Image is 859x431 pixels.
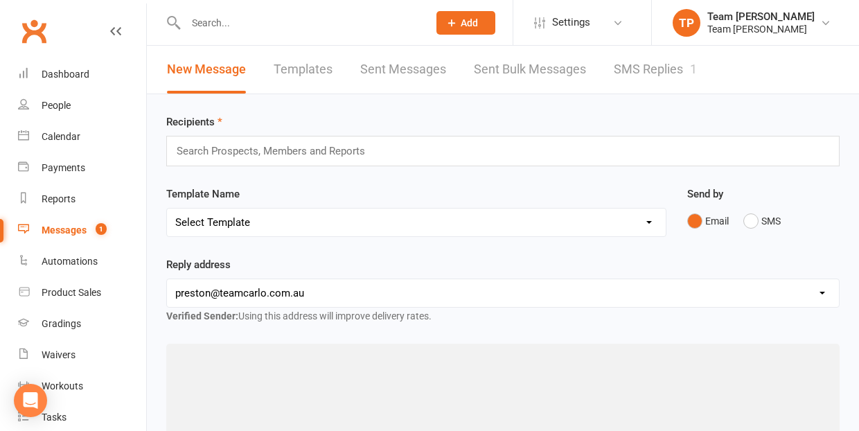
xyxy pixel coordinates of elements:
a: People [18,90,146,121]
a: Payments [18,152,146,184]
strong: Verified Sender: [166,310,238,322]
div: Dashboard [42,69,89,80]
a: Workouts [18,371,146,402]
a: Clubworx [17,14,51,49]
div: Calendar [42,131,80,142]
a: Dashboard [18,59,146,90]
div: 1 [690,62,697,76]
div: Reports [42,193,76,204]
a: Messages 1 [18,215,146,246]
label: Recipients [166,114,222,130]
div: Team [PERSON_NAME] [707,23,815,35]
span: 1 [96,223,107,235]
a: Sent Bulk Messages [474,46,586,94]
div: Messages [42,225,87,236]
a: Automations [18,246,146,277]
a: New Message [167,46,246,94]
div: Waivers [42,349,76,360]
div: Workouts [42,380,83,392]
div: Automations [42,256,98,267]
a: Waivers [18,340,146,371]
div: Gradings [42,318,81,329]
label: Reply address [166,256,231,273]
label: Send by [687,186,723,202]
a: Sent Messages [360,46,446,94]
a: SMS Replies1 [614,46,697,94]
input: Search Prospects, Members and Reports [175,142,379,160]
div: Tasks [42,412,67,423]
label: Template Name [166,186,240,202]
div: Product Sales [42,287,101,298]
button: SMS [743,208,781,234]
div: Payments [42,162,85,173]
div: Open Intercom Messenger [14,384,47,417]
div: People [42,100,71,111]
div: TP [673,9,700,37]
span: Settings [552,7,590,38]
a: Calendar [18,121,146,152]
span: Using this address will improve delivery rates. [166,310,432,322]
a: Gradings [18,308,146,340]
div: Team [PERSON_NAME] [707,10,815,23]
button: Add [436,11,495,35]
input: Search... [181,13,418,33]
a: Product Sales [18,277,146,308]
button: Email [687,208,729,234]
a: Reports [18,184,146,215]
a: Templates [274,46,333,94]
span: Add [461,17,478,28]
